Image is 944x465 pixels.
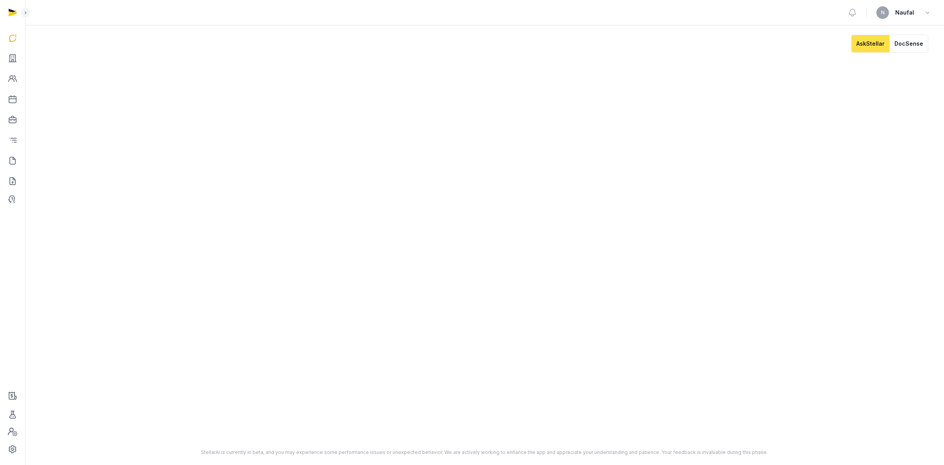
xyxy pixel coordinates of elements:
[881,10,885,15] span: N
[876,6,889,19] button: N
[851,35,889,53] button: AskStellar
[895,8,914,17] span: Naufal
[117,449,852,456] div: StellarAI is currently in beta, and you may experience some performance issues or unexpected beha...
[889,35,928,53] button: DocSense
